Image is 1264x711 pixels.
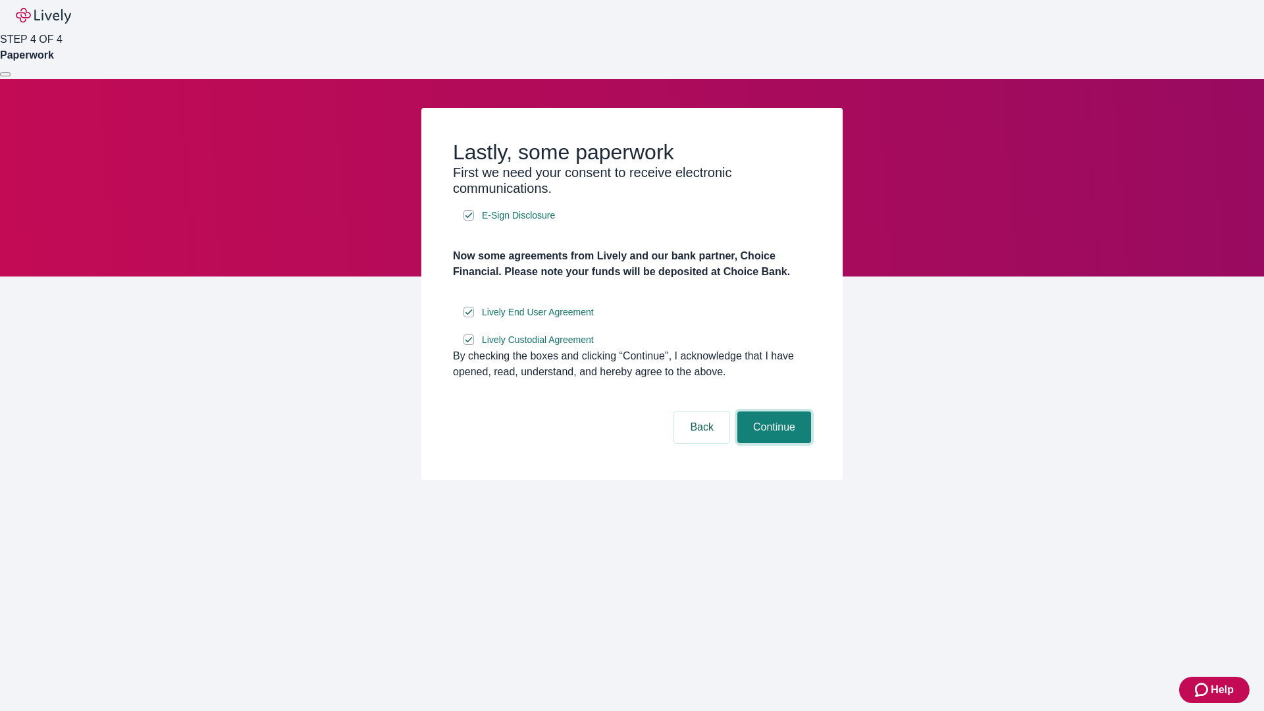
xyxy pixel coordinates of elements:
button: Zendesk support iconHelp [1179,677,1250,703]
svg: Zendesk support icon [1195,682,1211,698]
span: Help [1211,682,1234,698]
h4: Now some agreements from Lively and our bank partner, Choice Financial. Please note your funds wi... [453,248,811,280]
button: Back [674,411,729,443]
div: By checking the boxes and clicking “Continue", I acknowledge that I have opened, read, understand... [453,348,811,380]
h2: Lastly, some paperwork [453,140,811,165]
h3: First we need your consent to receive electronic communications. [453,165,811,196]
a: e-sign disclosure document [479,304,596,321]
a: e-sign disclosure document [479,207,558,224]
span: E-Sign Disclosure [482,209,555,223]
span: Lively Custodial Agreement [482,333,594,347]
button: Continue [737,411,811,443]
span: Lively End User Agreement [482,305,594,319]
img: Lively [16,8,71,24]
a: e-sign disclosure document [479,332,596,348]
